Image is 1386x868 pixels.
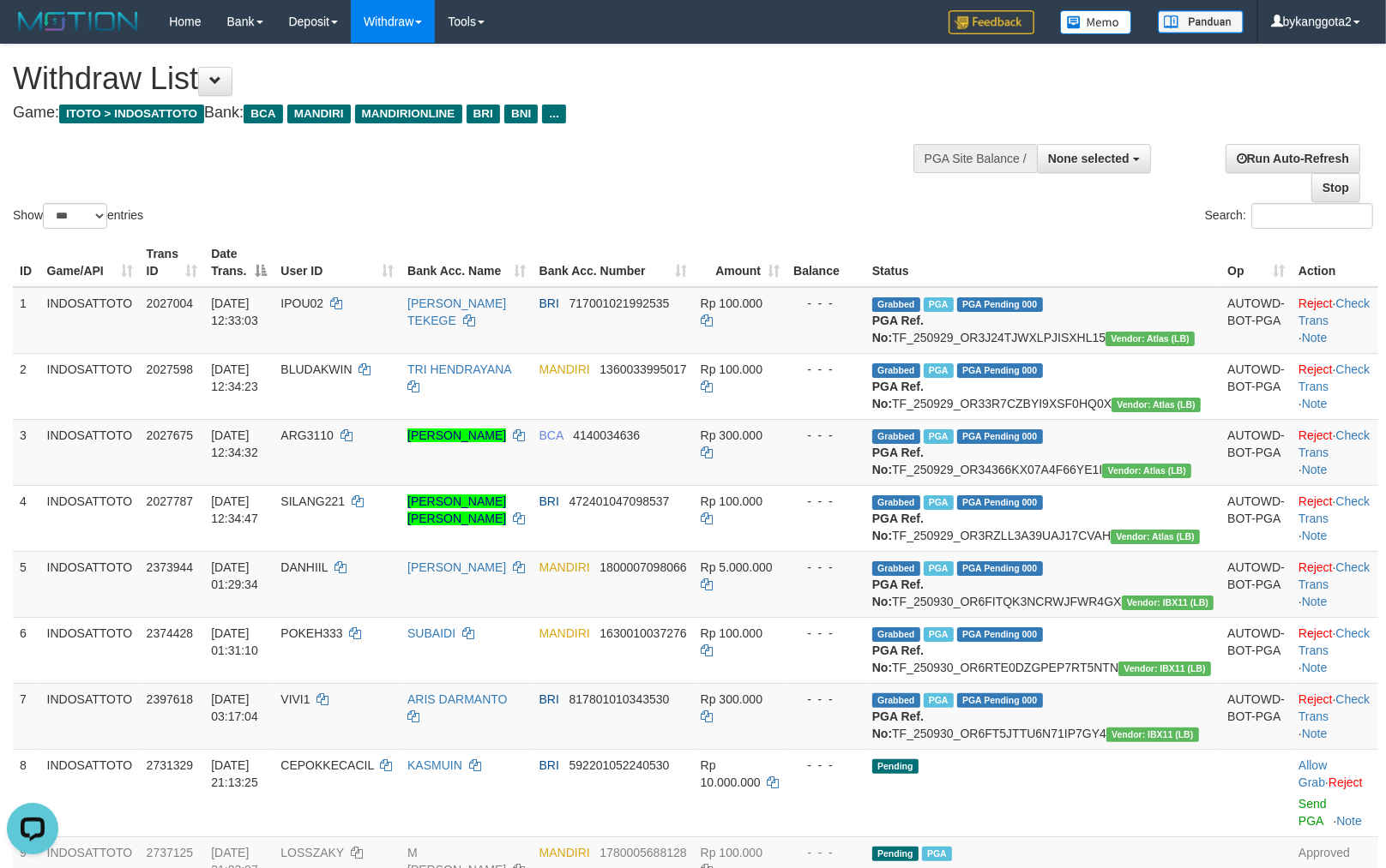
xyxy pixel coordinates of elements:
[569,494,670,508] span: Copy 472401047098537 to clipboard
[147,560,194,574] span: 2373944
[865,353,1220,419] td: TF_250929_OR33R7CZBYI9XSF0HQ0X
[13,105,907,122] h4: Game: Bank:
[872,297,920,312] span: Grabbed
[1299,296,1333,310] a: Reject
[924,627,954,642] span: Marked by bykanggota2
[1311,173,1360,202] a: Stop
[922,847,952,861] span: Marked by bykanggota1
[1037,144,1151,173] button: None selected
[872,578,924,608] b: PGA Ref. No:
[872,495,920,510] span: Grabbed
[1205,203,1373,229] label: Search:
[1251,203,1373,229] input: Search:
[274,238,401,287] th: User ID: activate to sort column ascending
[40,419,140,485] td: INDOSATTOTO
[1302,397,1328,410] a: Note
[40,617,140,683] td: INDOSATTOTO
[793,493,859,510] div: - - -
[1220,485,1292,551] td: AUTOWD-BOT-PGA
[793,427,859,444] div: - - -
[600,846,686,859] span: Copy 1780005688128 to clipboard
[793,295,859,312] div: - - -
[40,353,140,419] td: INDOSATTOTO
[1302,529,1328,542] a: Note
[1118,661,1211,676] span: Vendor URL: https://dashboard.q2checkout.com/secure
[701,846,762,859] span: Rp 100.000
[40,749,140,836] td: INDOSATTOTO
[957,693,1043,708] span: PGA Pending
[1299,362,1333,376] a: Reject
[1299,692,1370,723] a: Check Trans
[865,287,1220,354] td: TF_250929_OR3J24TJWXLPJISXHL15
[1158,10,1244,33] img: panduan.png
[147,428,194,442] span: 2027675
[140,238,205,287] th: Trans ID: activate to sort column ascending
[872,847,919,861] span: Pending
[793,691,859,708] div: - - -
[924,495,954,510] span: Marked by bykanggota2
[539,846,590,859] span: MANDIRI
[147,494,194,508] span: 2027787
[865,683,1220,749] td: TF_250930_OR6FT5JTTU6N71IP7GY4
[701,296,762,310] span: Rp 100.000
[872,314,924,344] b: PGA Ref. No:
[13,238,40,287] th: ID
[40,485,140,551] td: INDOSATTOTO
[1102,464,1191,478] span: Vendor URL: https://dashboard.q2checkout.com/secure
[1302,727,1328,740] a: Note
[872,561,920,576] span: Grabbed
[1299,626,1333,640] a: Reject
[542,105,565,123] span: ...
[1336,814,1362,828] a: Note
[407,494,506,525] a: [PERSON_NAME] [PERSON_NAME]
[211,560,258,591] span: [DATE] 01:29:34
[872,363,920,378] span: Grabbed
[701,692,762,706] span: Rp 300.000
[7,7,58,58] button: Open LiveChat chat widget
[1292,683,1378,749] td: · ·
[701,758,761,789] span: Rp 10.000.000
[701,362,762,376] span: Rp 100.000
[913,144,1037,173] div: PGA Site Balance /
[872,380,924,410] b: PGA Ref. No:
[280,626,342,640] span: POKEH333
[924,429,954,444] span: Marked by bykanggota2
[1299,560,1333,574] a: Reject
[569,296,670,310] span: Copy 717001021992535 to clipboard
[539,296,559,310] span: BRI
[13,287,40,354] td: 1
[1106,727,1199,742] span: Vendor URL: https://dashboard.q2checkout.com/secure
[1292,353,1378,419] td: · ·
[1299,296,1370,327] a: Check Trans
[1292,419,1378,485] td: · ·
[924,363,954,378] span: Marked by bykanggota2
[280,428,333,442] span: ARG3110
[1048,152,1130,165] span: None selected
[872,759,919,774] span: Pending
[40,238,140,287] th: Game/API: activate to sort column ascending
[147,846,194,859] span: 2737125
[1220,287,1292,354] td: AUTOWD-BOT-PGA
[147,626,194,640] span: 2374428
[1299,758,1329,789] span: ·
[40,551,140,617] td: INDOSATTOTO
[1299,692,1333,706] a: Reject
[280,296,323,310] span: IPOU02
[280,560,328,574] span: DANHIIL
[280,758,373,772] span: CEPOKKECACIL
[211,494,258,525] span: [DATE] 12:34:47
[533,238,694,287] th: Bank Acc. Number: activate to sort column ascending
[701,560,773,574] span: Rp 5.000.000
[872,512,924,542] b: PGA Ref. No:
[1220,353,1292,419] td: AUTOWD-BOT-PGA
[1302,463,1328,476] a: Note
[573,428,640,442] span: Copy 4140034636 to clipboard
[1292,749,1378,836] td: ·
[1299,797,1327,828] a: Send PGA
[1299,362,1370,393] a: Check Trans
[957,627,1043,642] span: PGA Pending
[211,296,258,327] span: [DATE] 12:33:03
[701,428,762,442] span: Rp 300.000
[401,238,533,287] th: Bank Acc. Name: activate to sort column ascending
[600,626,686,640] span: Copy 1630010037276 to clipboard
